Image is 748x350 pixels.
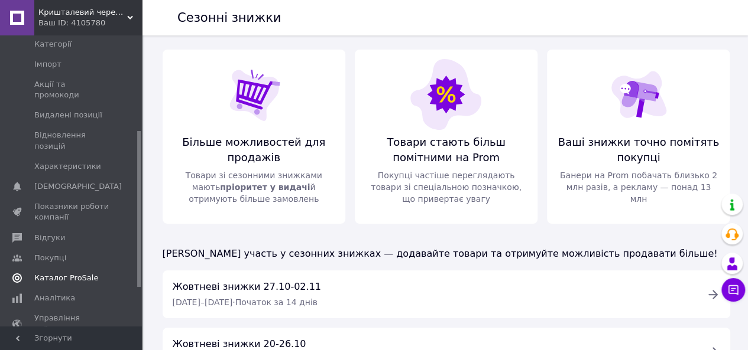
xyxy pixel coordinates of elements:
span: Жовтневі знижки 20-26.10 [173,338,306,349]
span: Аналітика [34,293,75,303]
span: пріоритет у видачі [220,182,310,192]
span: Характеристики [34,161,101,172]
span: Видалені позиції [34,110,102,120]
a: Жовтневі знижки 27.10-02.11[DATE]–[DATE]·Початок за 14 днів [163,270,730,318]
span: Відгуки [34,233,65,243]
span: Управління сайтом [34,313,109,334]
span: Жовтневі знижки 27.10-02.11 [173,281,321,292]
span: [PERSON_NAME] участь у сезонних знижках — додавайте товари та отримуйте можливість продавати більше! [163,248,718,259]
span: Каталог ProSale [34,273,98,283]
span: Покупці [34,253,66,263]
span: · Початок за 14 днів [232,297,318,307]
h1: Сезонні знижки [177,11,281,25]
span: Відновлення позицій [34,130,109,151]
span: Більше можливостей для продажів [172,135,336,165]
span: Акції та промокоди [34,79,109,100]
span: Ваші знижки точно помітять покупці [556,135,720,165]
span: [DATE] – [DATE] [173,297,233,307]
span: Товари зі сезонними знижками мають й отримують більше замовлень [172,169,336,205]
button: Чат з покупцем [721,278,745,302]
span: Імпорт [34,59,61,70]
span: Товари стають більш помітними на Prom [364,135,528,165]
span: Показники роботи компанії [34,201,109,223]
span: [DEMOGRAPHIC_DATA] [34,181,122,192]
span: Покупці частіше переглядають товари зі спеціальною позначкою, що привертає увагу [364,169,528,205]
div: Ваш ID: 4105780 [38,18,142,28]
span: Банери на Prom побачать близько 2 млн разів, а рекламу — понад 13 млн [556,169,720,205]
span: Категорії [34,39,72,50]
span: Кришталевий черевичок [38,7,127,18]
